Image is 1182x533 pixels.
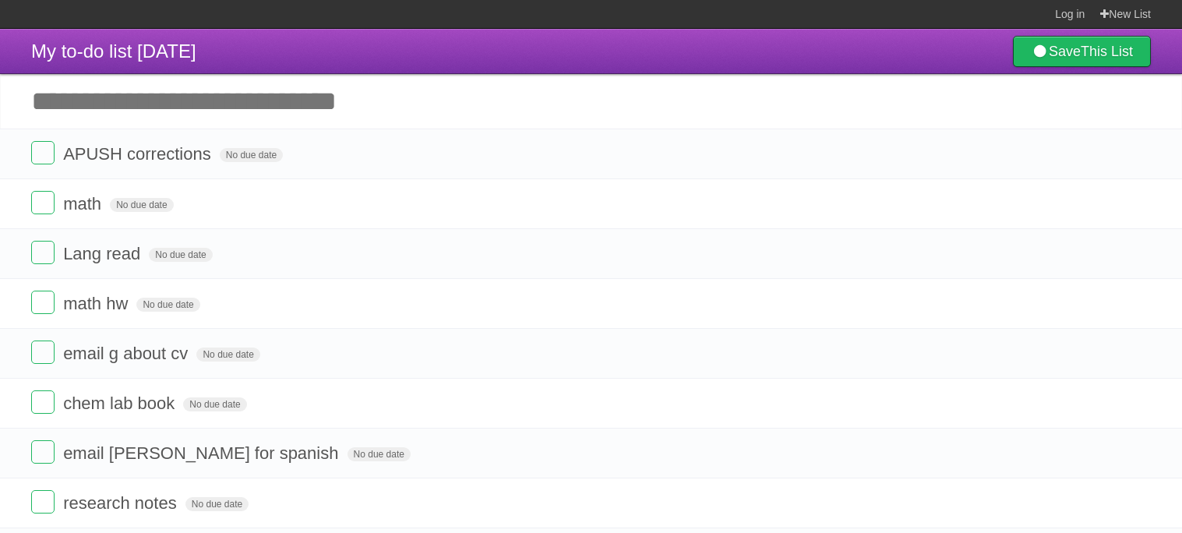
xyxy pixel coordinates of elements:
[110,198,173,212] span: No due date
[31,341,55,364] label: Done
[31,141,55,164] label: Done
[183,397,246,411] span: No due date
[149,248,212,262] span: No due date
[63,394,178,413] span: chem lab book
[136,298,199,312] span: No due date
[1013,36,1151,67] a: SaveThis List
[31,490,55,514] label: Done
[31,291,55,314] label: Done
[31,241,55,264] label: Done
[31,390,55,414] label: Done
[220,148,283,162] span: No due date
[196,348,259,362] span: No due date
[348,447,411,461] span: No due date
[63,144,215,164] span: APUSH corrections
[63,443,342,463] span: email [PERSON_NAME] for spanish
[31,191,55,214] label: Done
[31,440,55,464] label: Done
[31,41,196,62] span: My to-do list [DATE]
[63,493,181,513] span: research notes
[63,194,105,214] span: math
[1081,44,1133,59] b: This List
[63,294,132,313] span: math hw
[185,497,249,511] span: No due date
[63,344,192,363] span: email g about cv
[63,244,144,263] span: Lang read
